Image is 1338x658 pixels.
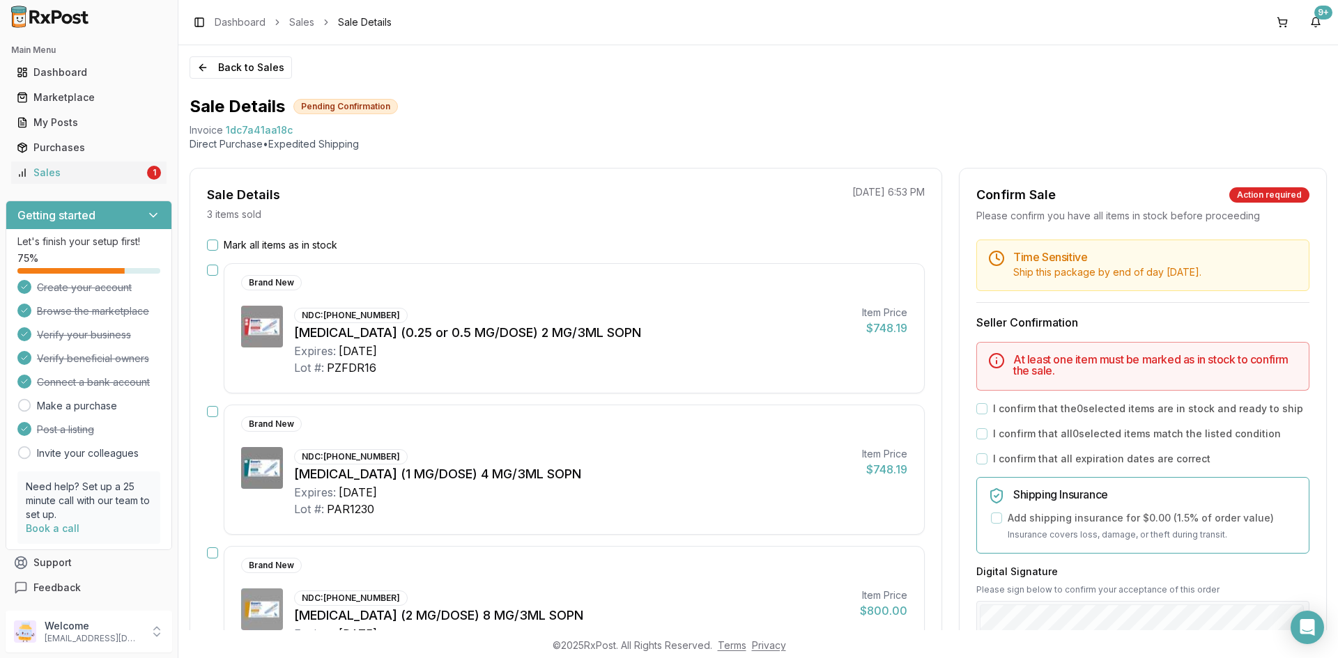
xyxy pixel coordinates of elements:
a: Sales1 [11,160,167,185]
img: User avatar [14,620,36,643]
div: Confirm Sale [976,185,1056,205]
div: $748.19 [862,320,907,336]
div: [DATE] [339,484,377,501]
div: Sales [17,166,144,180]
h3: Seller Confirmation [976,314,1309,331]
p: [DATE] 6:53 PM [852,185,925,199]
label: I confirm that all expiration dates are correct [993,452,1210,466]
p: Insurance covers loss, damage, or theft during transit. [1008,528,1298,542]
span: Browse the marketplace [37,304,149,318]
div: Lot #: [294,359,324,376]
img: Ozempic (2 MG/DOSE) 8 MG/3ML SOPN [241,588,283,630]
button: Feedback [6,575,172,600]
div: $800.00 [860,602,907,619]
div: PZFDR16 [327,359,376,376]
a: Dashboard [11,60,167,85]
button: Support [6,550,172,575]
div: Please confirm you have all items in stock before proceeding [976,209,1309,223]
div: [DATE] [339,625,377,642]
span: Sale Details [338,15,392,29]
div: Sale Details [207,185,280,205]
p: [EMAIL_ADDRESS][DOMAIN_NAME] [45,633,141,644]
div: 1 [147,166,161,180]
div: Item Price [862,306,907,320]
label: I confirm that the 0 selected items are in stock and ready to ship [993,402,1303,416]
span: Feedback [33,581,81,595]
div: Pending Confirmation [293,99,398,114]
button: Dashboard [6,61,172,84]
p: 3 items sold [207,207,261,221]
div: Brand New [241,416,302,432]
a: Dashboard [215,15,266,29]
div: PAR1230 [327,501,374,517]
div: Brand New [241,558,302,573]
label: Add shipping insurance for $0.00 ( 1.5 % of order value) [1008,511,1274,525]
label: I confirm that all 0 selected items match the listed condition [993,427,1281,441]
h5: Time Sensitive [1013,251,1298,263]
button: 9+ [1305,11,1327,33]
h3: Digital Signature [976,565,1309,579]
div: NDC: [PHONE_NUMBER] [294,449,408,464]
span: Verify your business [37,328,131,342]
div: NDC: [PHONE_NUMBER] [294,590,408,606]
div: Expires: [294,625,336,642]
div: [MEDICAL_DATA] (1 MG/DOSE) 4 MG/3ML SOPN [294,464,851,484]
a: Purchases [11,135,167,160]
button: Purchases [6,136,172,159]
button: My Posts [6,111,172,134]
span: Connect a bank account [37,375,150,389]
span: Verify beneficial owners [37,352,149,366]
a: Sales [289,15,314,29]
div: [DATE] [339,343,377,359]
img: Ozempic (1 MG/DOSE) 4 MG/3ML SOPN [241,447,283,489]
img: Ozempic (0.25 or 0.5 MG/DOSE) 2 MG/3ML SOPN [241,306,283,347]
h1: Sale Details [190,95,285,118]
div: NDC: [PHONE_NUMBER] [294,308,408,323]
span: Post a listing [37,423,94,437]
div: Item Price [860,588,907,602]
div: Open Intercom Messenger [1291,611,1324,644]
h5: Shipping Insurance [1013,489,1298,500]
a: My Posts [11,110,167,135]
p: Need help? Set up a 25 minute call with our team to set up. [26,480,152,522]
span: 75 % [17,251,38,265]
p: Welcome [45,619,141,633]
label: Mark all items as in stock [224,238,337,252]
a: Terms [718,639,746,651]
span: 1dc7a41aa18c [226,123,293,137]
a: Make a purchase [37,399,117,413]
div: Action required [1229,187,1309,203]
div: Lot #: [294,501,324,517]
p: Direct Purchase • Expedited Shipping [190,137,1327,151]
div: $748.19 [862,461,907,478]
div: Purchases [17,141,161,155]
button: Marketplace [6,86,172,109]
h2: Main Menu [11,45,167,56]
a: Invite your colleagues [37,446,139,460]
a: Book a call [26,522,79,534]
div: Brand New [241,275,302,290]
span: Create your account [37,281,132,295]
nav: breadcrumb [215,15,392,29]
a: Marketplace [11,85,167,110]
button: Back to Sales [190,56,292,79]
div: Dashboard [17,65,161,79]
img: RxPost Logo [6,6,95,28]
div: Expires: [294,343,336,359]
a: Privacy [752,639,786,651]
div: Expires: [294,484,336,501]
h5: At least one item must be marked as in stock to confirm the sale. [1013,354,1298,376]
div: My Posts [17,116,161,130]
div: Invoice [190,123,223,137]
button: Sales1 [6,162,172,184]
div: [MEDICAL_DATA] (0.25 or 0.5 MG/DOSE) 2 MG/3ML SOPN [294,323,851,343]
div: 9+ [1314,6,1332,19]
p: Let's finish your setup first! [17,235,160,249]
h3: Getting started [17,207,95,224]
div: Marketplace [17,91,161,104]
span: Ship this package by end of day [DATE] . [1013,266,1201,278]
div: [MEDICAL_DATA] (2 MG/DOSE) 8 MG/3ML SOPN [294,606,849,625]
p: Please sign below to confirm your acceptance of this order [976,584,1309,595]
div: Item Price [862,447,907,461]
